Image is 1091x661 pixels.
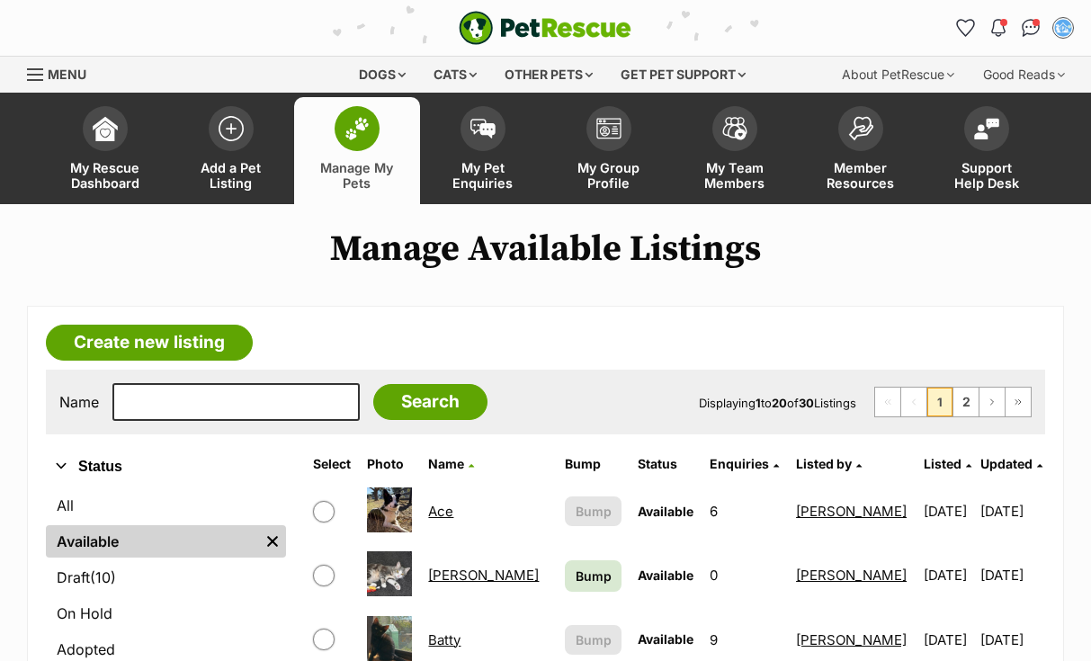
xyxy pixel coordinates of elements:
span: Available [638,631,693,647]
span: Bump [576,502,612,521]
a: Manage My Pets [294,97,420,204]
img: team-members-icon-5396bd8760b3fe7c0b43da4ab00e1e3bb1a5d9ba89233759b79545d2d3fc5d0d.svg [722,117,747,140]
div: Dogs [346,57,418,93]
ul: Account quick links [952,13,1078,42]
a: Name [428,456,474,471]
a: Next page [979,388,1005,416]
span: My Pet Enquiries [443,160,523,191]
a: Bump [565,560,622,592]
a: My Rescue Dashboard [42,97,168,204]
strong: 30 [799,396,814,410]
th: Photo [360,450,419,478]
span: Available [638,567,693,583]
button: My account [1049,13,1078,42]
span: Bump [576,567,612,585]
img: member-resources-icon-8e73f808a243e03378d46382f2149f9095a855e16c252ad45f914b54edf8863c.svg [848,116,873,140]
a: Available [46,525,259,558]
button: Bump [565,625,622,655]
th: Bump [558,450,629,478]
a: [PERSON_NAME] [428,567,539,584]
span: My Team Members [694,160,775,191]
span: My Rescue Dashboard [65,160,146,191]
img: dashboard-icon-eb2f2d2d3e046f16d808141f083e7271f6b2e854fb5c12c21221c1fb7104beca.svg [93,116,118,141]
td: [DATE] [917,544,979,606]
a: Support Help Desk [924,97,1050,204]
span: Displaying to of Listings [699,396,856,410]
span: Updated [980,456,1033,471]
div: Good Reads [970,57,1078,93]
span: Page 1 [927,388,952,416]
span: Listed [924,456,961,471]
a: My Group Profile [546,97,672,204]
a: PetRescue [459,11,631,45]
a: My Team Members [672,97,798,204]
strong: 1 [756,396,761,410]
span: Listed by [796,456,852,471]
span: Available [638,504,693,519]
a: Enquiries [710,456,779,471]
td: [DATE] [980,480,1043,542]
a: [PERSON_NAME] [796,503,907,520]
span: Bump [576,630,612,649]
img: add-pet-listing-icon-0afa8454b4691262ce3f59096e99ab1cd57d4a30225e0717b998d2c9b9846f56.svg [219,116,244,141]
a: Page 2 [953,388,979,416]
a: [PERSON_NAME] [796,567,907,584]
a: Last page [1006,388,1031,416]
a: Conversations [1016,13,1045,42]
a: Listed [924,456,971,471]
a: My Pet Enquiries [420,97,546,204]
div: Get pet support [608,57,758,93]
a: Member Resources [798,97,924,204]
a: All [46,489,286,522]
a: Remove filter [259,525,286,558]
span: Name [428,456,464,471]
div: About PetRescue [829,57,967,93]
img: logo-e224e6f780fb5917bec1dbf3a21bbac754714ae5b6737aabdf751b685950b380.svg [459,11,631,45]
td: [DATE] [917,480,979,542]
td: [DATE] [980,544,1043,606]
td: 0 [702,544,787,606]
strong: 20 [772,396,787,410]
span: translation missing: en.admin.listings.index.attributes.enquiries [710,456,769,471]
span: Manage My Pets [317,160,398,191]
div: Cats [421,57,489,93]
span: (10) [90,567,116,588]
img: group-profile-icon-3fa3cf56718a62981997c0bc7e787c4b2cf8bcc04b72c1350f741eb67cf2f40e.svg [596,118,622,139]
img: pet-enquiries-icon-7e3ad2cf08bfb03b45e93fb7055b45f3efa6380592205ae92323e6603595dc1f.svg [470,119,496,138]
div: Other pets [492,57,605,93]
span: Member Resources [820,160,901,191]
img: chat-41dd97257d64d25036548639549fe6c8038ab92f7586957e7f3b1b290dea8141.svg [1022,19,1041,37]
a: Create new listing [46,325,253,361]
span: My Group Profile [568,160,649,191]
span: Add a Pet Listing [191,160,272,191]
img: notifications-46538b983faf8c2785f20acdc204bb7945ddae34d4c08c2a6579f10ce5e182be.svg [991,19,1006,37]
a: Ace [428,503,453,520]
span: First page [875,388,900,416]
th: Select [306,450,358,478]
a: Updated [980,456,1042,471]
span: Menu [48,67,86,82]
a: Menu [27,57,99,89]
a: [PERSON_NAME] [796,631,907,648]
a: Batty [428,631,461,648]
img: susan bullen profile pic [1054,19,1072,37]
button: Bump [565,496,622,526]
img: help-desk-icon-fdf02630f3aa405de69fd3d07c3f3aa587a6932b1a1747fa1d2bba05be0121f9.svg [974,118,999,139]
a: Favourites [952,13,980,42]
span: Support Help Desk [946,160,1027,191]
nav: Pagination [874,387,1032,417]
a: On Hold [46,597,286,630]
img: manage-my-pets-icon-02211641906a0b7f246fdf0571729dbe1e7629f14944591b6c1af311fb30b64b.svg [344,117,370,140]
input: Search [373,384,487,420]
span: Previous page [901,388,926,416]
label: Name [59,394,99,410]
th: Status [630,450,702,478]
a: Draft [46,561,286,594]
button: Status [46,455,286,478]
button: Notifications [984,13,1013,42]
a: Listed by [796,456,862,471]
a: Add a Pet Listing [168,97,294,204]
td: 6 [702,480,787,542]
